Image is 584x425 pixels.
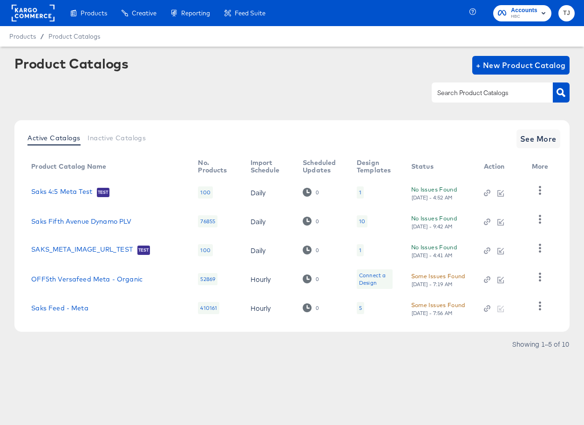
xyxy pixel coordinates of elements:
[476,156,524,178] th: Action
[435,88,535,98] input: Search Product Catalogs
[243,207,295,236] td: Daily
[303,159,338,174] div: Scheduled Updates
[88,134,146,142] span: Inactive Catalogs
[81,9,107,17] span: Products
[303,274,319,283] div: 0
[472,56,570,75] button: + New Product Catalog
[235,9,265,17] span: Feed Suite
[315,305,319,311] div: 0
[14,56,128,71] div: Product Catalogs
[9,33,36,40] span: Products
[137,247,150,254] span: Test
[243,178,295,207] td: Daily
[359,304,362,312] div: 5
[357,186,364,199] div: 1
[315,218,319,225] div: 0
[31,163,106,170] div: Product Catalog Name
[303,246,319,254] div: 0
[181,9,210,17] span: Reporting
[357,215,367,227] div: 10
[243,236,295,265] td: Daily
[520,132,557,145] span: See More
[303,188,319,197] div: 0
[357,159,393,174] div: Design Templates
[357,302,364,314] div: 5
[359,247,361,254] div: 1
[315,276,319,282] div: 0
[48,33,100,40] a: Product Catalogs
[198,273,217,285] div: 52869
[198,302,219,314] div: 410161
[411,271,465,281] div: Some Issues Found
[315,189,319,196] div: 0
[411,310,453,316] div: [DATE] - 7:56 AM
[36,33,48,40] span: /
[404,156,476,178] th: Status
[359,272,390,287] div: Connect a Design
[97,189,109,196] span: Test
[357,269,393,289] div: Connect a Design
[27,134,80,142] span: Active Catalogs
[411,300,465,310] div: Some Issues Found
[31,246,133,255] a: SAKS_META_IMAGE_URL_TEST
[31,218,131,225] a: Saks Fifth Avenue Dynamo PLV
[357,244,364,256] div: 1
[411,271,465,288] button: Some Issues Found[DATE] - 7:19 AM
[303,217,319,226] div: 0
[251,159,284,174] div: Import Schedule
[512,341,570,347] div: Showing 1–5 of 10
[243,294,295,322] td: Hourly
[31,304,88,312] a: Saks Feed - Meta
[411,300,465,316] button: Some Issues Found[DATE] - 7:56 AM
[31,275,143,283] a: OFF5th Versafeed Meta - Organic
[359,189,361,196] div: 1
[243,265,295,294] td: Hourly
[558,5,575,21] button: TJ
[315,247,319,254] div: 0
[524,156,560,178] th: More
[198,215,217,227] div: 76855
[493,5,551,21] button: AccountsHBC
[476,59,566,72] span: + New Product Catalog
[198,244,212,256] div: 100
[198,186,212,199] div: 100
[511,13,537,21] span: HBC
[411,281,453,288] div: [DATE] - 7:19 AM
[132,9,156,17] span: Creative
[198,159,231,174] div: No. Products
[511,6,537,15] span: Accounts
[303,303,319,312] div: 0
[516,130,560,148] button: See More
[359,218,365,225] div: 10
[31,188,92,197] a: Saks 4:5 Meta Test
[562,8,571,19] span: TJ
